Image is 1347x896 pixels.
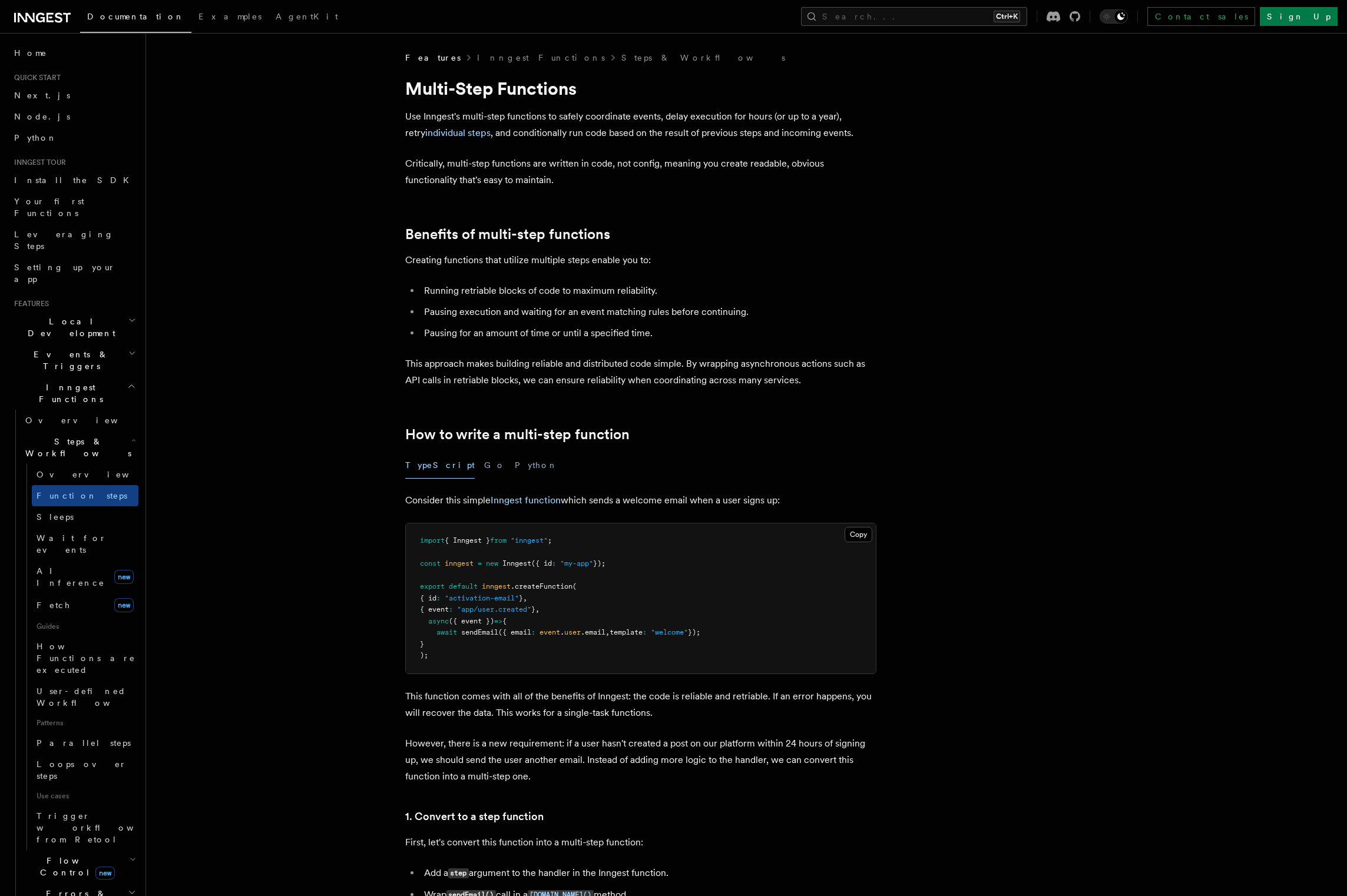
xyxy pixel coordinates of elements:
[32,681,138,714] a: User-defined Workflows
[445,536,490,545] span: { Inngest }
[9,311,138,344] button: Local Development
[9,381,127,405] span: Inngest Functions
[490,536,507,545] span: from
[994,11,1020,22] kbd: Ctrl+K
[32,617,138,636] span: Guides
[445,559,474,568] span: inngest
[114,570,134,584] span: new
[80,4,191,33] a: Documentation
[32,787,138,805] span: Use cases
[420,640,424,648] span: }
[37,759,127,781] span: Loops over steps
[9,344,138,377] button: Events & Triggers
[37,642,135,675] span: How Functions are executed
[643,628,647,636] span: :
[21,431,138,464] button: Steps & Workflows
[405,78,876,99] h1: Multi-Step Functions
[32,560,138,593] a: AI Inferencenew
[37,811,166,844] span: Trigger workflows from Retool
[445,594,519,602] span: "activation-email"
[32,805,138,850] a: Trigger workflows from Retool
[535,605,540,613] span: ,
[37,491,127,500] span: Function steps
[548,536,552,545] span: ;
[37,686,143,708] span: User-defined Workflows
[515,452,558,479] button: Python
[405,452,475,479] button: TypeScript
[560,559,593,568] span: "my-app"
[37,600,71,610] span: Fetch
[461,628,498,636] span: sendEmail
[405,808,544,825] a: 1. Convert to a step function
[482,582,511,590] span: inngest
[32,485,138,506] a: Function steps
[605,628,610,636] span: ,
[421,865,876,882] li: Add a argument to the handler in the Inngest function.
[14,197,84,218] span: Your first Functions
[37,470,158,479] span: Overview
[37,738,131,748] span: Parallel steps
[421,283,876,299] li: Running retriable blocks of code to maximum reliability.
[9,257,138,290] a: Setting up your app
[540,628,560,636] span: event
[420,605,449,613] span: { event
[449,617,494,625] span: ({ event })
[9,224,138,257] a: Leveraging Steps
[498,628,531,636] span: ({ email
[405,108,876,141] p: Use Inngest's multi-step functions to safely coordinate events, delay execution for hours (or up ...
[477,52,605,64] a: Inngest Functions
[420,651,428,659] span: );
[9,170,138,191] a: Install the SDK
[1260,7,1338,26] a: Sign Up
[491,495,561,506] a: Inngest function
[14,112,70,121] span: Node.js
[405,426,630,443] a: How to write a multi-step function
[581,628,605,636] span: .email
[478,559,482,568] span: =
[531,605,535,613] span: }
[95,867,115,880] span: new
[9,316,128,339] span: Local Development
[436,594,441,602] span: :
[420,536,445,545] span: import
[436,628,457,636] span: await
[420,594,436,602] span: { id
[14,263,115,284] span: Setting up your app
[457,605,531,613] span: "app/user.created"
[9,42,138,64] a: Home
[21,855,130,878] span: Flow Control
[494,617,502,625] span: =>
[621,52,785,64] a: Steps & Workflows
[37,533,107,555] span: Wait for events
[651,628,688,636] span: "welcome"
[502,617,507,625] span: {
[37,566,105,588] span: AI Inference
[276,12,338,21] span: AgentKit
[405,226,610,243] a: Benefits of multi-step functions
[32,754,138,787] a: Loops over steps
[593,559,605,568] span: });
[269,4,345,32] a: AgentKit
[564,628,581,636] span: user
[560,628,564,636] span: .
[420,582,445,590] span: export
[405,834,876,851] p: First, let's convert this function into a multi-step function:
[14,230,114,251] span: Leveraging Steps
[191,4,269,32] a: Examples
[405,492,876,509] p: Consider this simple which sends a welcome email when a user signs up:
[25,416,147,425] span: Overview
[486,559,498,568] span: new
[14,91,70,100] span: Next.js
[32,593,138,617] a: Fetchnew
[9,73,61,82] span: Quick start
[405,155,876,188] p: Critically, multi-step functions are written in code, not config, meaning you create readable, ob...
[21,436,131,459] span: Steps & Workflows
[405,688,876,721] p: This function comes with all of the benefits of Inngest: the code is reliable and retriable. If a...
[420,559,441,568] span: const
[484,452,505,479] button: Go
[610,628,643,636] span: template
[688,628,700,636] span: });
[531,628,535,636] span: :
[1100,9,1128,24] button: Toggle dark mode
[32,732,138,754] a: Parallel steps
